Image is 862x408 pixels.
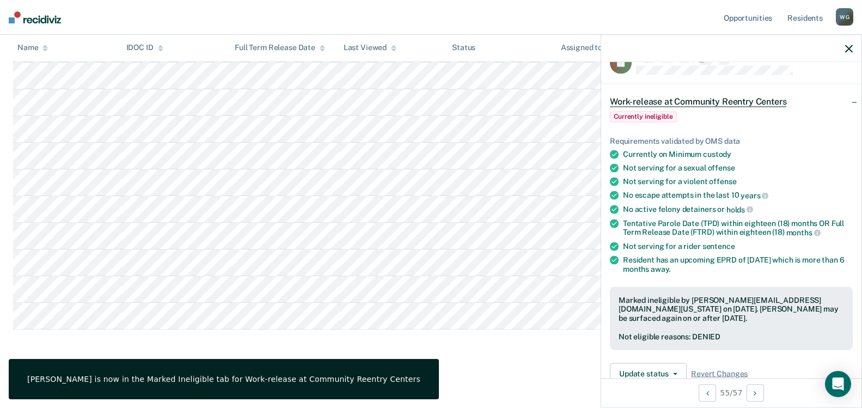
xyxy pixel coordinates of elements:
[619,295,844,322] div: Marked ineligible by [PERSON_NAME][EMAIL_ADDRESS][DOMAIN_NAME][US_STATE] on [DATE]. [PERSON_NAME]...
[623,255,853,274] div: Resident has an upcoming EPRD of [DATE] which is more than 6 months
[623,218,853,237] div: Tentative Parole Date (TPD) within eighteen (18) months OR Full Term Release Date (FTRD) within e...
[623,150,853,159] div: Currently on Minimum
[726,205,753,214] span: holds
[623,205,853,215] div: No active felony detainers or
[619,332,844,341] div: Not eligible reasons: DENIED
[691,369,748,379] span: Revert Changes
[703,150,731,159] span: custody
[601,84,861,132] div: Work-release at Community Reentry CentersCurrently ineligible
[623,177,853,186] div: Not serving for a violent
[747,384,764,401] button: Next Opportunity
[601,378,861,407] div: 55 / 57
[709,177,736,186] span: offense
[27,374,420,384] div: [PERSON_NAME] is now in the Marked Ineligible tab for Work-release at Community Reentry Centers
[235,44,325,53] div: Full Term Release Date
[651,264,670,273] span: away.
[452,44,475,53] div: Status
[561,44,612,53] div: Assigned to
[344,44,396,53] div: Last Viewed
[623,242,853,251] div: Not serving for a rider
[9,11,61,23] img: Recidiviz
[610,96,786,107] span: Work-release at Community Reentry Centers
[17,44,48,53] div: Name
[702,242,735,251] span: sentence
[126,44,163,53] div: IDOC ID
[836,8,853,26] div: W G
[623,163,853,173] div: Not serving for a sexual
[610,363,687,385] button: Update status
[786,228,821,237] span: months
[699,384,716,401] button: Previous Opportunity
[741,191,768,200] span: years
[623,191,853,200] div: No escape attempts in the last 10
[825,371,851,397] div: Open Intercom Messenger
[610,111,677,122] span: Currently ineligible
[610,136,853,145] div: Requirements validated by OMS data
[708,163,735,172] span: offense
